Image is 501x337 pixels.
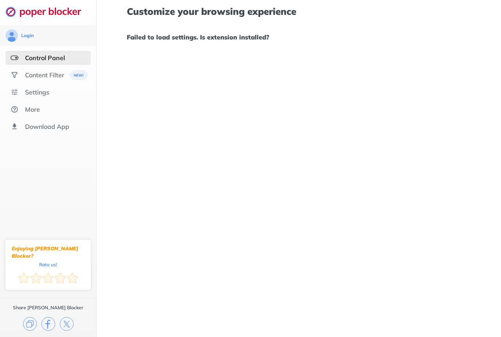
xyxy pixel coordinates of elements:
img: x.svg [60,317,74,331]
div: Login [21,32,34,39]
div: Download App [25,123,69,130]
img: copy.svg [23,317,37,331]
img: download-app.svg [11,123,18,130]
div: Control Panel [25,54,65,62]
img: social.svg [11,71,18,79]
div: Rate us! [39,263,57,266]
img: avatar.svg [5,29,18,42]
div: Settings [25,88,49,96]
img: logo-webpage.svg [5,6,90,17]
div: Content Filter [25,71,64,79]
div: Share [PERSON_NAME] Blocker [13,305,83,311]
div: More [25,105,40,113]
img: about.svg [11,105,18,113]
img: settings.svg [11,88,18,96]
img: menuBanner.svg [69,70,88,80]
div: Enjoying [PERSON_NAME] Blocker? [12,245,85,260]
img: facebook.svg [41,317,55,331]
h1: Failed to load settings. Is extension installed? [127,32,470,42]
h1: Customize your browsing experience [127,6,470,16]
img: features-selected.svg [11,54,18,62]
